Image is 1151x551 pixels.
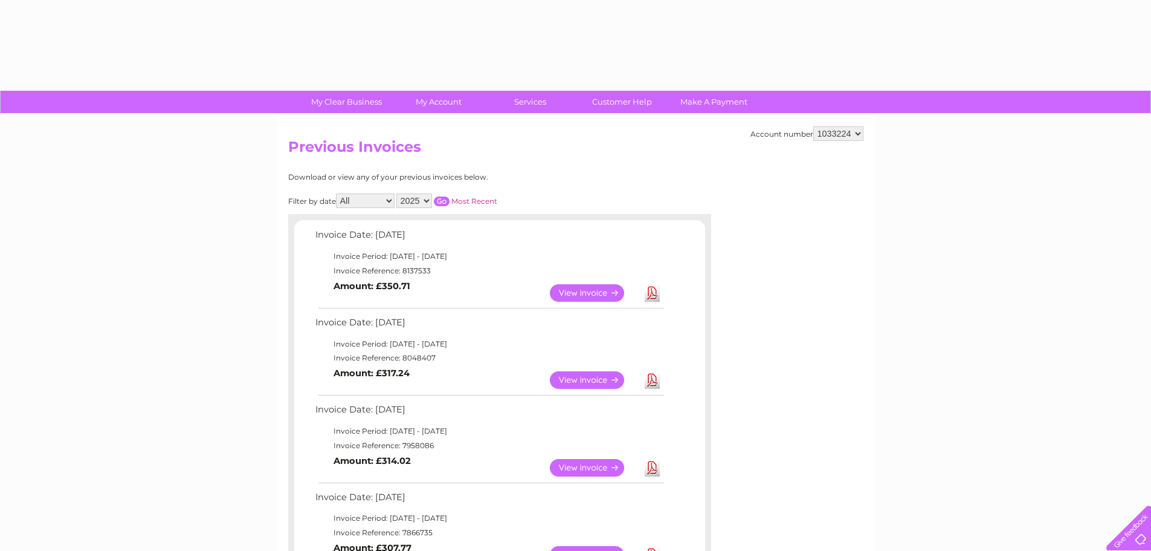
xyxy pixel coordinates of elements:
[750,126,863,141] div: Account number
[334,281,410,292] b: Amount: £350.71
[297,91,396,113] a: My Clear Business
[312,526,666,540] td: Invoice Reference: 7866735
[334,368,410,379] b: Amount: £317.24
[664,91,764,113] a: Make A Payment
[288,173,605,181] div: Download or view any of your previous invoices below.
[572,91,672,113] a: Customer Help
[550,284,639,302] a: View
[288,139,863,161] h2: Previous Invoices
[312,315,666,337] td: Invoice Date: [DATE]
[334,455,411,466] b: Amount: £314.02
[451,197,497,206] a: Most Recent
[312,511,666,526] td: Invoice Period: [DATE] - [DATE]
[312,227,666,249] td: Invoice Date: [DATE]
[645,459,660,477] a: Download
[312,351,666,365] td: Invoice Reference: 8048407
[645,284,660,302] a: Download
[645,371,660,389] a: Download
[312,402,666,424] td: Invoice Date: [DATE]
[550,459,639,477] a: View
[312,489,666,512] td: Invoice Date: [DATE]
[312,424,666,439] td: Invoice Period: [DATE] - [DATE]
[389,91,488,113] a: My Account
[312,249,666,264] td: Invoice Period: [DATE] - [DATE]
[288,194,605,208] div: Filter by date
[480,91,580,113] a: Services
[312,337,666,351] td: Invoice Period: [DATE] - [DATE]
[312,439,666,453] td: Invoice Reference: 7958086
[550,371,639,389] a: View
[312,264,666,278] td: Invoice Reference: 8137533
